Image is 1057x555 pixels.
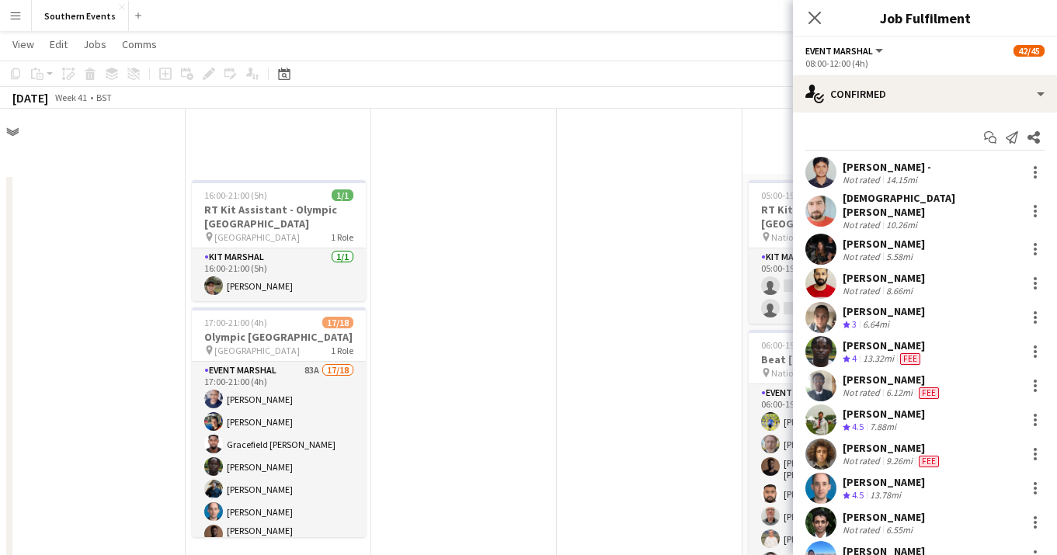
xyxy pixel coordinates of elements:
div: [PERSON_NAME] [843,271,925,285]
span: 4.5 [852,489,864,501]
div: Not rated [843,387,883,399]
a: Comms [116,34,163,54]
div: 6.55mi [883,524,916,536]
div: 13.78mi [867,489,904,502]
div: Not rated [843,285,883,297]
div: Not rated [843,219,883,231]
div: BST [96,92,112,103]
div: 08:00-12:00 (4h) [805,57,1045,69]
span: 05:00-19:00 (14h) [761,189,829,201]
div: [PERSON_NAME] [843,510,925,524]
span: Event Marshal [805,45,873,57]
h3: Olympic [GEOGRAPHIC_DATA] [192,330,366,344]
span: 1 Role [331,345,353,356]
div: 14.15mi [883,174,920,186]
a: View [6,34,40,54]
span: [GEOGRAPHIC_DATA] [214,231,300,243]
span: National Trust - [GEOGRAPHIC_DATA] [771,231,888,243]
button: Event Marshal [805,45,885,57]
div: [PERSON_NAME] [843,441,942,455]
div: 6.64mi [860,318,892,331]
div: [PERSON_NAME] [843,237,925,251]
div: Crew has different fees then in role [916,455,942,467]
div: [PERSON_NAME] - [843,160,931,174]
div: [PERSON_NAME] [843,373,942,387]
div: [DEMOGRAPHIC_DATA][PERSON_NAME] [843,191,1020,219]
span: 1 Role [331,231,353,243]
div: Confirmed [793,75,1057,113]
div: Not rated [843,174,883,186]
span: National Trust - [GEOGRAPHIC_DATA] [771,367,888,379]
a: Jobs [77,34,113,54]
h3: Beat [GEOGRAPHIC_DATA] [749,352,923,366]
div: [DATE] [12,90,48,106]
span: Fee [919,387,939,399]
app-job-card: 05:00-19:00 (14h)0/2RT Kit Assistant - Beat [GEOGRAPHIC_DATA] National Trust - [GEOGRAPHIC_DATA]1... [749,180,923,324]
span: [GEOGRAPHIC_DATA] [214,345,300,356]
app-job-card: 16:00-21:00 (5h)1/1RT Kit Assistant - Olympic [GEOGRAPHIC_DATA] [GEOGRAPHIC_DATA]1 RoleKit Marsha... [192,180,366,301]
span: Jobs [83,37,106,51]
div: 5.58mi [883,251,916,262]
div: 8.66mi [883,285,916,297]
div: Crew has different fees then in role [916,387,942,399]
a: Edit [43,34,74,54]
span: Edit [50,37,68,51]
app-card-role: Kit Marshal37A0/205:00-19:00 (14h) [749,248,923,324]
h3: RT Kit Assistant - Beat [GEOGRAPHIC_DATA] [749,203,923,231]
div: Not rated [843,524,883,536]
div: [PERSON_NAME] [843,475,925,489]
span: 17/18 [322,317,353,328]
h3: Job Fulfilment [793,8,1057,28]
span: 4.5 [852,421,864,432]
app-card-role: Kit Marshal1/116:00-21:00 (5h)[PERSON_NAME] [192,248,366,301]
div: Not rated [843,251,883,262]
div: [PERSON_NAME] [843,304,925,318]
button: Southern Events [32,1,129,31]
span: Week 41 [51,92,90,103]
span: View [12,37,34,51]
span: 42/45 [1014,45,1045,57]
div: 6.12mi [883,387,916,399]
span: Comms [122,37,157,51]
div: [PERSON_NAME] [843,338,925,352]
div: Crew has different fees then in role [897,352,923,366]
span: 4 [852,352,857,364]
div: [PERSON_NAME] [843,407,925,421]
span: 17:00-21:00 (4h) [204,317,267,328]
h3: RT Kit Assistant - Olympic [GEOGRAPHIC_DATA] [192,203,366,231]
span: Fee [919,456,939,467]
span: Fee [900,353,920,365]
span: 06:00-19:00 (13h) [761,339,829,351]
div: 7.88mi [867,421,899,434]
div: 13.32mi [860,352,897,366]
span: 3 [852,318,857,330]
div: 10.26mi [883,219,920,231]
span: 1/1 [332,189,353,201]
div: Not rated [843,455,883,467]
span: 16:00-21:00 (5h) [204,189,267,201]
app-job-card: 17:00-21:00 (4h)17/18Olympic [GEOGRAPHIC_DATA] [GEOGRAPHIC_DATA]1 RoleEvent Marshal83A17/1817:00-... [192,307,366,537]
div: 9.26mi [883,455,916,467]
